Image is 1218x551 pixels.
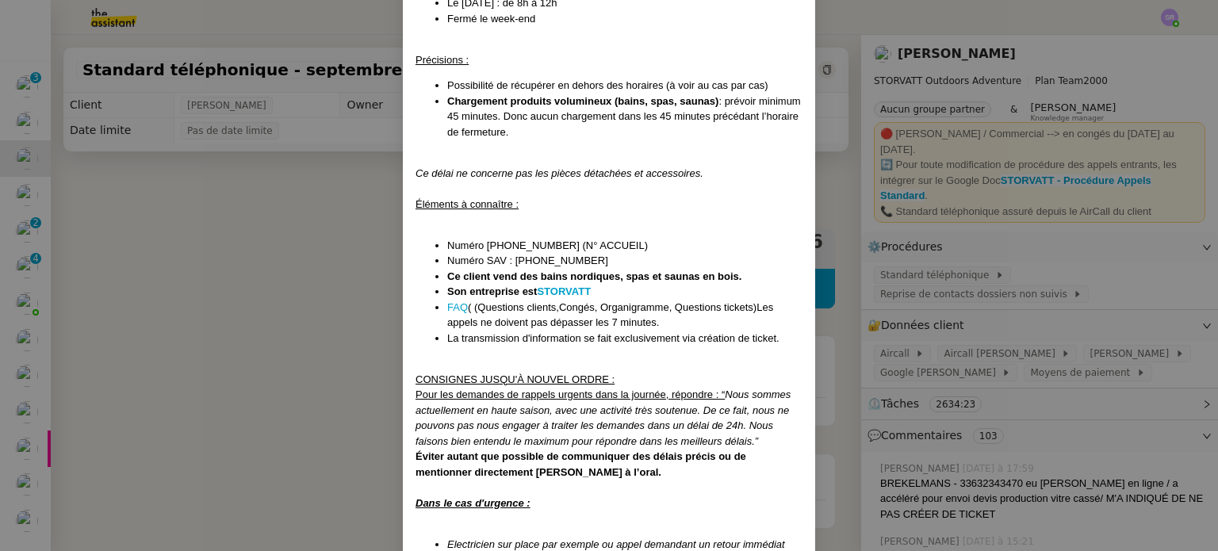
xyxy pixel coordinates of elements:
[447,238,802,254] li: Numéro [PHONE_NUMBER] (N° ACCUEIL)
[416,54,469,66] u: Précisions :
[416,388,725,400] u: Pour les demandes de rappels urgents dans la journée, répondre : “
[447,270,741,282] strong: Ce client vend des bains nordiques, spas et saunas en bois.
[447,253,802,269] li: Numéro SAV : [PHONE_NUMBER]
[416,198,519,210] u: Éléments à connaître :
[447,94,802,140] li: : prévoir minimum 45 minutes. Donc aucun chargement dans les 45 minutes précédant l’horaire de fe...
[416,167,703,179] em: Ce délai ne concerne pas les pièces détachées et accessoires.
[447,301,468,313] a: FAQ
[416,373,615,385] u: CONSIGNES JUSQU'À NOUVEL ORDRE :
[447,331,802,346] li: La transmission d'information se fait exclusivement via création de ticket.
[447,11,802,27] li: Fermé le week-end
[447,285,537,297] strong: Son entreprise est
[447,95,718,107] strong: Chargement produits volumineux (bains, spas, saunas)
[447,300,802,331] li: ( Congés, Organigramme, Questions tickets)Les appels ne doivent pas dépasser les 7 minutes.
[474,301,559,313] span: (Questions clients,
[447,78,802,94] li: Possibilité de récupérer en dehors des horaires (à voir au cas par cas)
[416,388,791,447] em: Nous sommes actuellement en haute saison, avec une activité très soutenue. De ce fait, nous ne po...
[416,497,530,509] u: Dans le cas d'urgence :
[537,285,591,297] a: STORVATT
[416,450,746,478] strong: Éviter autant que possible de communiquer des délais précis ou de mentionner directement [PERSON_...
